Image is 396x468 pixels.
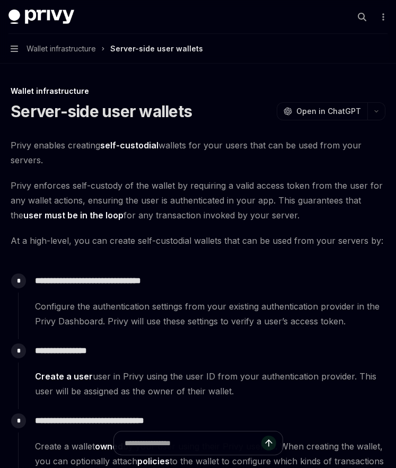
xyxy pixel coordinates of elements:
strong: user must be in the loop [23,210,124,220]
span: Wallet infrastructure [27,42,96,55]
img: dark logo [8,10,74,24]
button: Open search [354,8,371,25]
a: Create a user [35,371,93,382]
button: More actions [377,10,388,24]
span: Configure the authentication settings from your existing authentication provider in the Privy Das... [35,299,385,329]
span: At a high-level, you can create self-custodial wallets that can be used from your servers by: [11,233,385,248]
button: Send message [261,436,276,451]
div: Server-side user wallets [110,42,203,55]
input: Ask a question... [125,431,261,455]
span: user in Privy using the user ID from your authentication provider. This user will be assigned as ... [35,369,385,399]
span: Privy enables creating wallets for your users that can be used from your servers. [11,138,385,167]
span: Open in ChatGPT [296,106,361,117]
span: Privy enforces self-custody of the wallet by requiring a valid access token from the user for any... [11,178,385,223]
div: Wallet infrastructure [11,86,385,96]
button: Open in ChatGPT [277,102,367,120]
h1: Server-side user wallets [11,102,192,121]
strong: self-custodial [100,140,159,151]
